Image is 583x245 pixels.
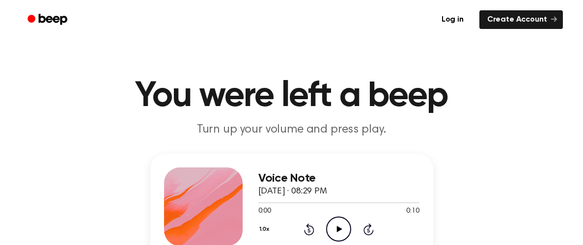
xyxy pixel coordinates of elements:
a: Beep [21,10,76,29]
h3: Voice Note [258,172,419,185]
a: Log in [432,8,473,31]
a: Create Account [479,10,563,29]
span: [DATE] · 08:29 PM [258,187,327,196]
h1: You were left a beep [40,79,543,114]
span: 0:10 [406,206,419,217]
span: 0:00 [258,206,271,217]
button: 1.0x [258,221,273,238]
p: Turn up your volume and press play. [103,122,480,138]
